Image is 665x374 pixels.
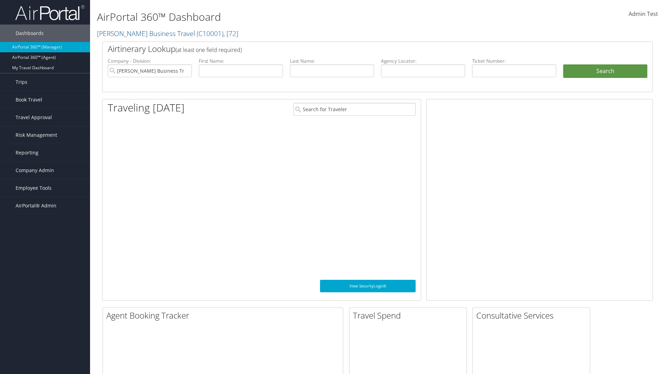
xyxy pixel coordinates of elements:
[16,109,52,126] span: Travel Approval
[108,100,185,115] h1: Traveling [DATE]
[476,310,590,321] h2: Consultative Services
[629,3,658,25] a: Admin Test
[199,57,283,64] label: First Name:
[16,126,57,144] span: Risk Management
[16,162,54,179] span: Company Admin
[197,29,223,38] span: ( C10001 )
[16,197,56,214] span: AirPortal® Admin
[97,29,238,38] a: [PERSON_NAME] Business Travel
[353,310,467,321] h2: Travel Spend
[176,46,242,54] span: (at least one field required)
[16,179,52,197] span: Employee Tools
[108,43,602,55] h2: Airtinerary Lookup
[16,25,44,42] span: Dashboards
[290,57,374,64] label: Last Name:
[320,280,416,292] a: View SecurityLogic®
[97,10,471,24] h1: AirPortal 360™ Dashboard
[381,57,465,64] label: Agency Locator:
[629,10,658,18] span: Admin Test
[16,144,38,161] span: Reporting
[563,64,647,78] button: Search
[472,57,556,64] label: Ticket Number:
[16,91,42,108] span: Book Travel
[15,5,85,21] img: airportal-logo.png
[106,310,343,321] h2: Agent Booking Tracker
[223,29,238,38] span: , [ 72 ]
[108,57,192,64] label: Company - Division:
[293,103,416,116] input: Search for Traveler
[16,73,27,91] span: Trips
